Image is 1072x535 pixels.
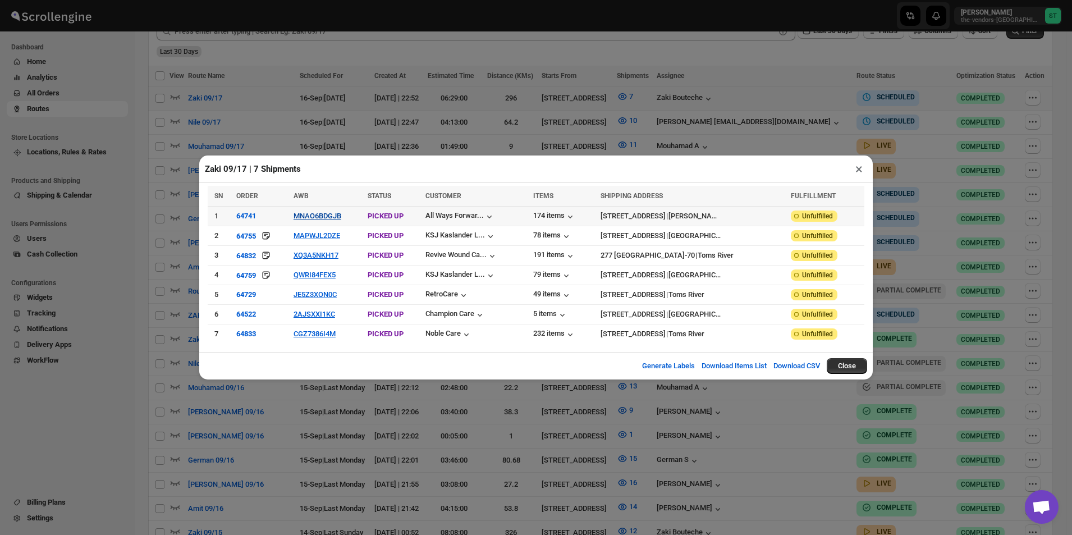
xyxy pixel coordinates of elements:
[236,232,256,240] div: 64755
[208,324,233,344] td: 7
[425,250,487,259] div: Revive Wound Ca...
[668,328,704,340] div: Toms River
[425,270,485,278] div: KSJ Kaslander L...
[802,290,833,299] span: Unfulfilled
[533,211,576,222] button: 174 items
[695,355,773,377] button: Download Items List
[601,211,666,222] div: [STREET_ADDRESS]
[533,270,572,281] button: 79 items
[236,269,256,281] button: 64759
[802,251,833,260] span: Unfulfilled
[668,230,722,241] div: [GEOGRAPHIC_DATA]
[236,192,258,200] span: ORDER
[208,246,233,266] td: 3
[601,250,695,261] div: 277 [GEOGRAPHIC_DATA]-70
[802,310,833,319] span: Unfulfilled
[208,305,233,324] td: 6
[601,192,663,200] span: SHIPPING ADDRESS
[425,250,498,262] button: Revive Wound Ca...
[601,230,784,241] div: |
[368,231,404,240] span: PICKED UP
[368,251,404,259] span: PICKED UP
[368,271,404,279] span: PICKED UP
[368,330,404,338] span: PICKED UP
[294,251,338,259] button: XQ3A5NKH17
[294,231,340,240] button: MAPWJL2DZE
[533,231,572,242] button: 78 items
[802,231,833,240] span: Unfulfilled
[236,310,256,318] button: 64522
[601,211,784,222] div: |
[294,192,309,200] span: AWB
[205,163,301,175] h2: Zaki 09/17 | 7 Shipments
[533,329,576,340] button: 232 items
[1025,490,1059,524] div: Open chat
[236,212,256,220] button: 64741
[601,289,666,300] div: [STREET_ADDRESS]
[601,289,784,300] div: |
[425,211,495,222] button: All Ways Forwar...
[668,211,722,222] div: [PERSON_NAME]
[214,192,223,200] span: SN
[425,211,484,220] div: All Ways Forwar...
[601,230,666,241] div: [STREET_ADDRESS]
[601,269,784,281] div: |
[767,355,827,377] button: Download CSV
[533,309,568,321] button: 5 items
[236,271,256,280] div: 64759
[425,329,472,340] button: Noble Care
[425,309,485,321] button: Champion Care
[668,289,704,300] div: Toms River
[294,330,336,338] button: CGZ7386I4M
[368,212,404,220] span: PICKED UP
[236,252,256,260] div: 64832
[802,212,833,221] span: Unfulfilled
[635,355,702,377] button: Generate Labels
[802,271,833,280] span: Unfulfilled
[601,328,666,340] div: [STREET_ADDRESS]
[698,250,734,261] div: Toms River
[533,250,576,262] button: 191 items
[294,290,337,299] button: JE5Z3XON0C
[425,192,461,200] span: CUSTOMER
[294,271,336,279] button: QWRI84FEX5
[368,310,404,318] span: PICKED UP
[368,290,404,299] span: PICKED UP
[425,270,496,281] button: KSJ Kaslander L...
[208,266,233,285] td: 4
[425,290,469,301] button: RetroCare
[294,310,335,318] button: 2AJSXXI1KC
[208,285,233,305] td: 5
[668,269,722,281] div: [GEOGRAPHIC_DATA]
[425,231,496,242] button: KSJ Kaslander L...
[601,269,666,281] div: [STREET_ADDRESS]
[668,309,722,320] div: [GEOGRAPHIC_DATA]
[601,309,784,320] div: |
[236,290,256,299] button: 64729
[601,250,784,261] div: |
[601,309,666,320] div: [STREET_ADDRESS]
[208,207,233,226] td: 1
[601,328,784,340] div: |
[236,330,256,338] button: 64833
[533,192,553,200] span: ITEMS
[533,290,572,301] button: 49 items
[236,230,256,241] button: 64755
[827,358,867,374] button: Close
[425,231,485,239] div: KSJ Kaslander L...
[294,212,341,220] button: MNAO6BDGJB
[208,226,233,246] td: 2
[368,192,391,200] span: STATUS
